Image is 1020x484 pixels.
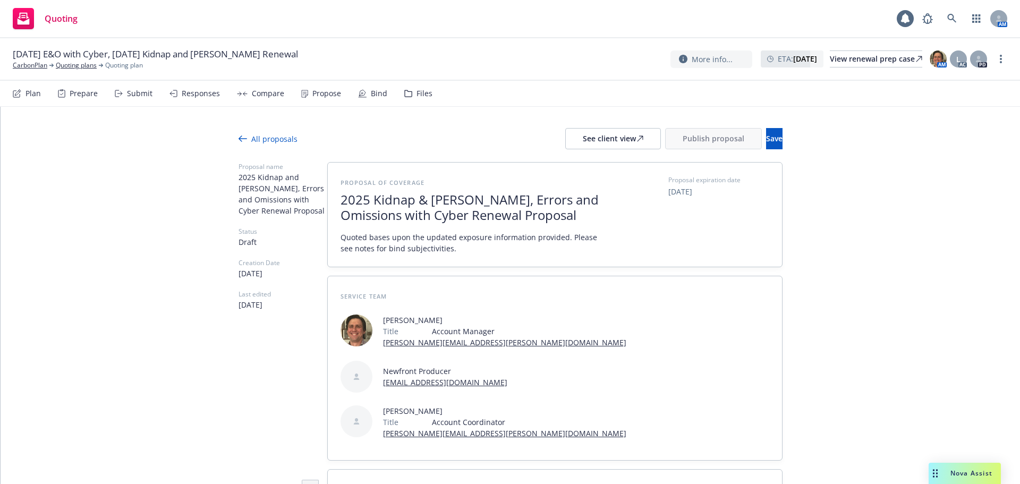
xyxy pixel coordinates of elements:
span: 2025 Kidnap & [PERSON_NAME], Errors and Omissions with Cyber Renewal Proposal [341,192,601,223]
div: Compare [252,89,284,98]
img: employee photo [341,315,372,346]
a: [EMAIL_ADDRESS][DOMAIN_NAME] [383,377,507,387]
span: 2025 Kidnap and [PERSON_NAME], Errors and Omissions with Cyber Renewal Proposal [239,172,327,216]
span: Service Team [341,292,387,300]
span: Proposal of coverage [341,179,424,186]
button: [DATE] [668,186,692,197]
span: L [956,54,960,65]
span: Nova Assist [950,469,992,478]
span: Title [383,326,398,337]
div: Files [416,89,432,98]
span: Quoting [45,14,78,23]
span: Draft [239,236,327,248]
span: Proposal expiration date [668,175,741,185]
a: Quoting plans [56,61,97,70]
span: Last edited [239,290,327,299]
span: Newfront Producer [383,366,507,377]
span: Status [239,227,327,236]
a: more [994,53,1007,65]
button: More info... [670,50,752,68]
span: Quoted bases upon the updated exposure information provided. Please see notes for bind subjectivi... [341,232,601,254]
div: Submit [127,89,152,98]
div: Drag to move [929,463,942,484]
span: Account Coordinator [432,417,626,428]
a: Switch app [966,8,987,29]
span: [PERSON_NAME] [383,405,626,417]
span: Publish proposal [683,133,744,143]
img: photo [930,50,947,67]
a: [PERSON_NAME][EMAIL_ADDRESS][PERSON_NAME][DOMAIN_NAME] [383,428,626,438]
a: [PERSON_NAME][EMAIL_ADDRESS][PERSON_NAME][DOMAIN_NAME] [383,337,626,347]
div: Propose [312,89,341,98]
span: [DATE] [239,299,327,310]
strong: [DATE] [793,54,817,64]
span: Creation Date [239,258,327,268]
span: More info... [692,54,733,65]
span: ETA : [778,53,817,64]
a: Search [941,8,963,29]
span: [DATE] [239,268,327,279]
button: Nova Assist [929,463,1001,484]
span: Proposal name [239,162,327,172]
span: [DATE] E&O with Cyber, [DATE] Kidnap and [PERSON_NAME] Renewal [13,48,298,61]
div: Responses [182,89,220,98]
button: See client view [565,128,661,149]
span: Save [766,133,783,143]
div: View renewal prep case [830,51,922,67]
a: View renewal prep case [830,50,922,67]
a: Report a Bug [917,8,938,29]
button: Save [766,128,783,149]
span: [PERSON_NAME] [383,315,626,326]
span: Account Manager [432,326,626,337]
span: Title [383,417,398,428]
div: Prepare [70,89,98,98]
div: All proposals [239,133,297,145]
a: Quoting [8,4,82,33]
a: CarbonPlan [13,61,47,70]
div: See client view [583,129,643,149]
span: Quoting plan [105,61,143,70]
div: Bind [371,89,387,98]
button: Publish proposal [665,128,762,149]
div: Plan [25,89,41,98]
